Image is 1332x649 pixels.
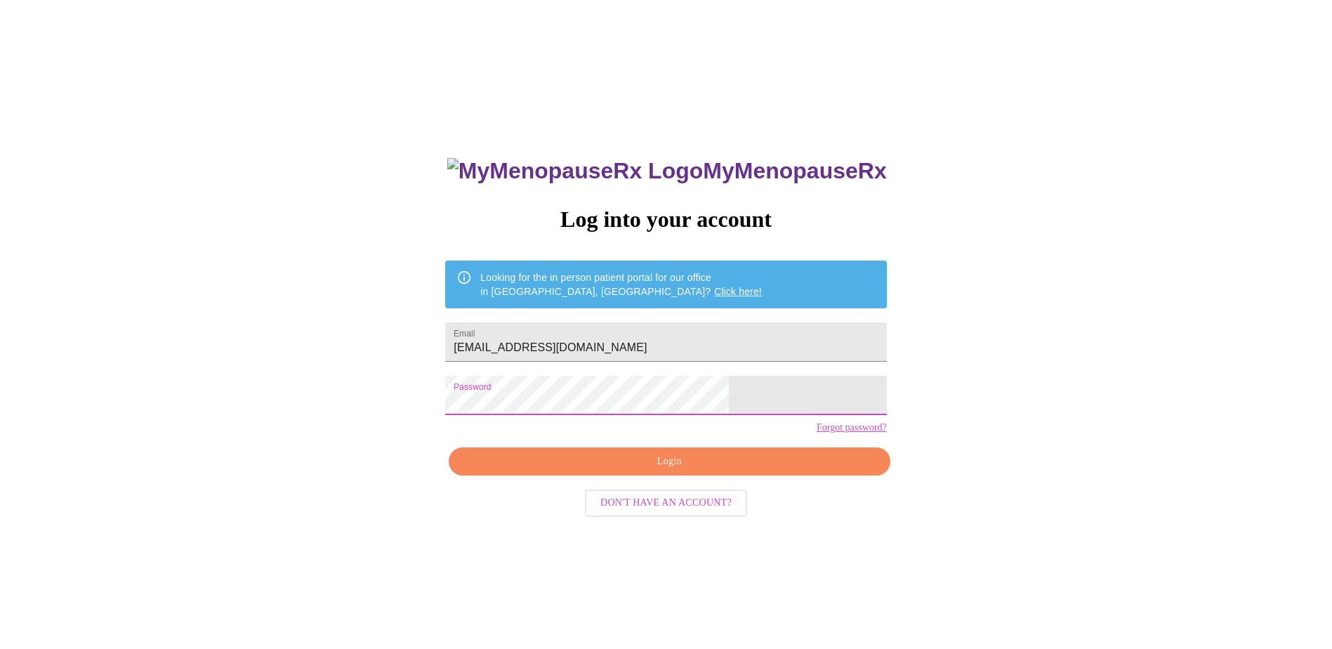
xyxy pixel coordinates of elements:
button: Don't have an account? [585,490,747,517]
button: Login [449,447,890,476]
div: Looking for the in person patient portal for our office in [GEOGRAPHIC_DATA], [GEOGRAPHIC_DATA]? [480,265,762,304]
a: Forgot password? [817,422,887,433]
span: Don't have an account? [600,494,732,512]
span: Login [465,453,873,471]
h3: MyMenopauseRx [447,158,887,184]
a: Click here! [714,286,762,297]
h3: Log into your account [445,206,886,232]
a: Don't have an account? [581,496,751,508]
img: MyMenopauseRx Logo [447,158,703,184]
